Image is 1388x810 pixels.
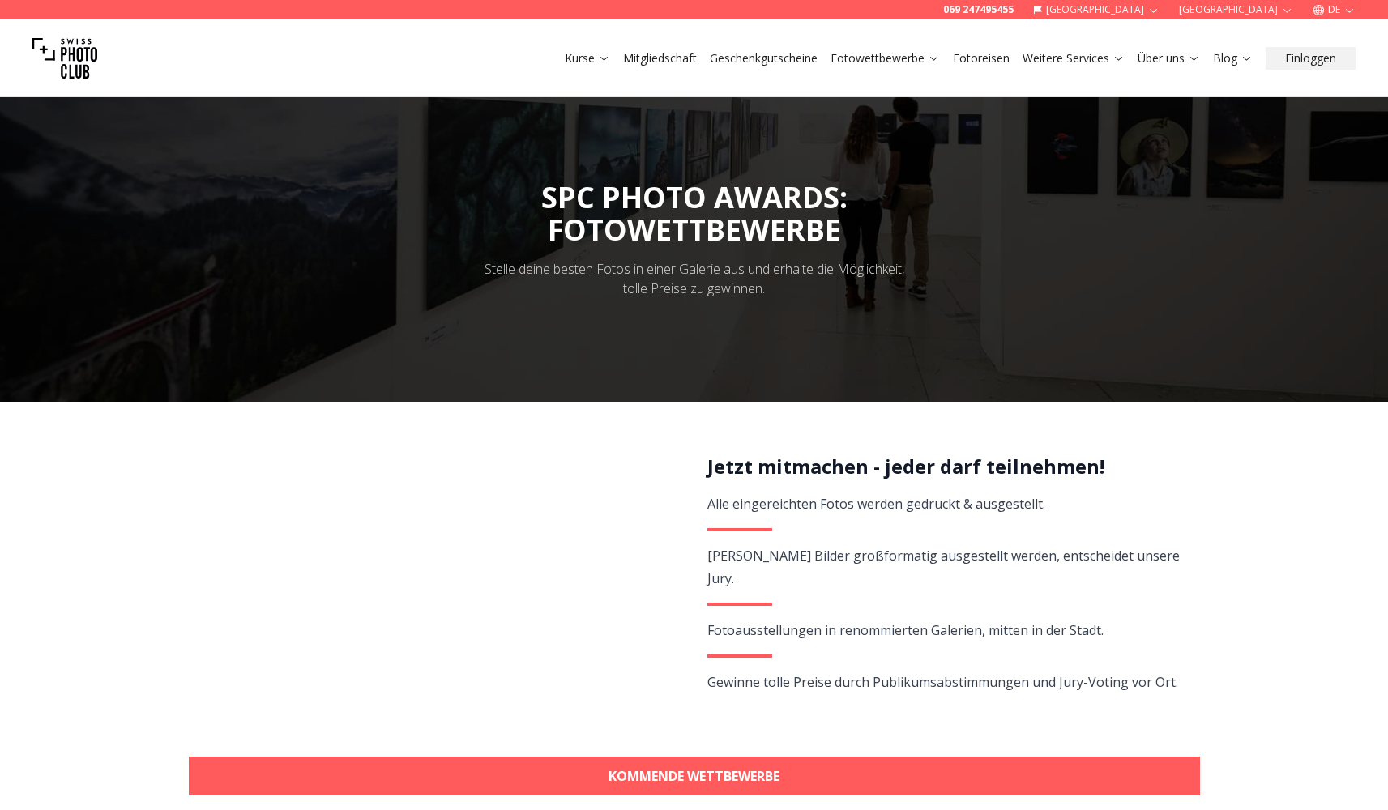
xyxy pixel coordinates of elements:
button: Einloggen [1266,47,1356,70]
span: Gewinne tolle Preise durch Publikumsabstimmungen und Jury-Voting vor Ort. [707,673,1178,691]
a: Geschenkgutscheine [710,50,818,66]
span: Fotoausstellungen in renommierten Galerien, mitten in der Stadt. [707,621,1104,639]
a: Kurse [565,50,610,66]
button: Weitere Services [1016,47,1131,70]
button: Fotowettbewerbe [824,47,946,70]
a: Mitgliedschaft [623,50,697,66]
a: Blog [1213,50,1253,66]
button: Über uns [1131,47,1206,70]
a: Fotowettbewerbe [831,50,940,66]
span: [PERSON_NAME] Bilder großformatig ausgestellt werden, entscheidet unsere Jury. [707,547,1180,587]
img: Swiss photo club [32,26,97,91]
div: FOTOWETTBEWERBE [541,214,848,246]
button: Fotoreisen [946,47,1016,70]
button: Mitgliedschaft [617,47,703,70]
a: Fotoreisen [953,50,1010,66]
span: SPC PHOTO AWARDS: [541,177,848,246]
a: Über uns [1138,50,1200,66]
button: Kurse [558,47,617,70]
div: Stelle deine besten Fotos in einer Galerie aus und erhalte die Möglichkeit, tolle Preise zu gewin... [474,259,915,298]
span: Alle eingereichten Fotos werden gedruckt & ausgestellt. [707,495,1045,513]
a: KOMMENDE WETTBEWERBE [189,757,1200,795]
button: Blog [1206,47,1259,70]
h2: Jetzt mitmachen - jeder darf teilnehmen! [707,454,1181,480]
button: Geschenkgutscheine [703,47,824,70]
a: Weitere Services [1023,50,1125,66]
a: 069 247495455 [943,3,1014,16]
